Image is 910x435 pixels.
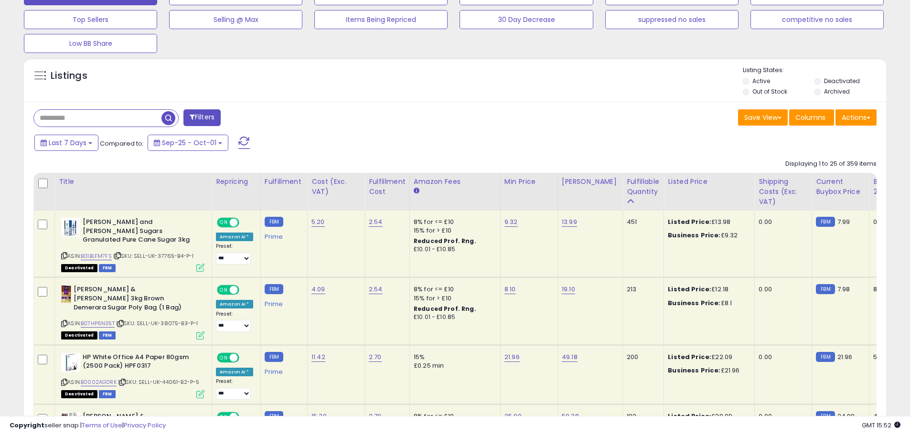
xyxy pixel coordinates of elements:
b: Reduced Prof. Rng. [414,237,476,245]
label: Active [752,77,770,85]
span: Columns [795,113,825,122]
div: ASIN: [61,353,204,397]
div: £9.32 [668,231,747,240]
small: FBM [265,352,283,362]
div: ASIN: [61,285,204,338]
button: Top Sellers [24,10,157,29]
span: OFF [238,219,253,227]
b: Listed Price: [668,285,711,294]
div: £0.25 min [414,361,493,370]
span: 7.98 [837,285,850,294]
button: Columns [789,109,834,126]
div: Title [59,177,208,187]
div: £22.09 [668,353,747,361]
div: Shipping Costs (Exc. VAT) [759,177,808,207]
div: Cost (Exc. VAT) [311,177,361,197]
span: ON [218,219,230,227]
button: Actions [835,109,877,126]
button: 30 Day Decrease [460,10,593,29]
div: 200 [627,353,656,361]
div: seller snap | | [10,421,166,430]
div: Fulfillment Cost [369,177,406,197]
label: Out of Stock [752,87,787,95]
span: All listings that are unavailable for purchase on Amazon for any reason other than out-of-stock [61,331,97,340]
div: 0.00 [759,218,804,226]
a: 5.20 [311,217,325,227]
a: 2.54 [369,217,383,227]
div: Prime [265,364,300,376]
a: 2.54 [369,285,383,294]
b: [PERSON_NAME] & [PERSON_NAME] 3kg Brown Demerara Sugar Poly Bag (1 Bag) [74,285,190,314]
div: ASIN: [61,218,204,271]
span: OFF [238,353,253,361]
b: Business Price: [668,231,720,240]
div: 0% [873,218,905,226]
span: FBM [99,331,116,340]
small: FBM [816,284,835,294]
b: HP White Office A4 Paper 80gsm (2500 Pack) HPF0317 [83,353,199,373]
img: 41+8WpYs9cL._SL40_.jpg [61,285,71,304]
button: Low BB Share [24,34,157,53]
a: 8.10 [504,285,516,294]
button: Items Being Repriced [314,10,448,29]
span: 21.96 [837,352,853,361]
div: £10.01 - £10.85 [414,313,493,321]
small: Amazon Fees. [414,187,419,195]
div: Repricing [216,177,257,187]
b: Business Price: [668,366,720,375]
a: 49.18 [562,352,578,362]
small: FBM [816,352,835,362]
img: 41I2gvaA2sL._SL40_.jpg [61,353,80,372]
a: 19.10 [562,285,575,294]
div: Fulfillment [265,177,303,187]
img: 41B-YEqoHnL._SL40_.jpg [61,218,80,237]
span: | SKU: SELL-UK-38075-B3-P-1 [116,319,198,327]
span: | SKU: SELL-UK-37765-B4-P-1 [113,252,194,260]
div: 0.00 [759,353,804,361]
div: 213 [627,285,656,294]
div: Amazon AI * [216,368,253,376]
div: Prime [265,229,300,241]
span: | SKU: SELL-UK-44061-B2-P-5 [118,378,200,386]
a: 11.42 [311,352,325,362]
b: [PERSON_NAME] and [PERSON_NAME] Sugars Granulated Pure Cane Sugar 3kg [83,218,199,247]
small: FBM [265,284,283,294]
div: 8% for <= £10 [414,285,493,294]
button: Selling @ Max [169,10,302,29]
div: £12.18 [668,285,747,294]
span: 7.99 [837,217,850,226]
b: Business Price: [668,298,720,308]
b: Listed Price: [668,352,711,361]
a: 4.09 [311,285,325,294]
button: suppressed no sales [605,10,739,29]
div: £10.01 - £10.85 [414,245,493,254]
div: 451 [627,218,656,226]
span: OFF [238,286,253,294]
span: FBM [99,264,116,272]
b: Reduced Prof. Rng. [414,305,476,313]
label: Archived [824,87,850,95]
small: FBM [265,217,283,227]
span: All listings that are unavailable for purchase on Amazon for any reason other than out-of-stock [61,264,97,272]
a: Terms of Use [82,421,122,430]
div: 15% [414,353,493,361]
span: Compared to: [100,139,144,148]
b: Listed Price: [668,217,711,226]
strong: Copyright [10,421,44,430]
div: 57% [873,353,905,361]
span: FBM [99,390,116,398]
div: £21.96 [668,366,747,375]
a: 2.70 [369,352,382,362]
div: Preset: [216,311,253,332]
div: Current Buybox Price [816,177,865,197]
a: Privacy Policy [124,421,166,430]
div: 0.00 [759,285,804,294]
small: FBM [816,217,835,227]
div: Min Price [504,177,554,187]
button: Filters [183,109,221,126]
div: Prime [265,297,300,308]
div: Listed Price [668,177,750,187]
div: Amazon AI * [216,233,253,241]
div: Amazon Fees [414,177,496,187]
span: Sep-25 - Oct-01 [162,138,216,148]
